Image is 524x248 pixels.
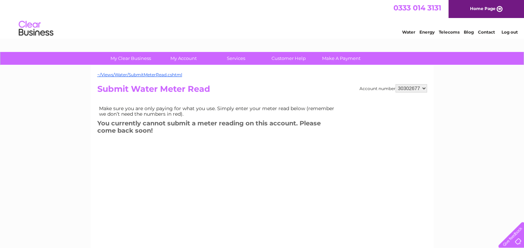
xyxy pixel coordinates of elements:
[419,29,435,35] a: Energy
[97,104,340,118] td: Make sure you are only paying for what you use. Simply enter your meter read below (remember we d...
[207,52,265,65] a: Services
[439,29,460,35] a: Telecoms
[501,29,517,35] a: Log out
[260,52,317,65] a: Customer Help
[97,84,427,97] h2: Submit Water Meter Read
[478,29,495,35] a: Contact
[359,84,427,92] div: Account number
[402,29,415,35] a: Water
[393,3,441,12] a: 0333 014 3131
[97,72,182,77] a: ~/Views/Water/SubmitMeterRead.cshtml
[102,52,159,65] a: My Clear Business
[313,52,370,65] a: Make A Payment
[18,18,54,39] img: logo.png
[155,52,212,65] a: My Account
[97,118,340,138] h3: You currently cannot submit a meter reading on this account. Please come back soon!
[99,4,426,34] div: Clear Business is a trading name of Verastar Limited (registered in [GEOGRAPHIC_DATA] No. 3667643...
[464,29,474,35] a: Blog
